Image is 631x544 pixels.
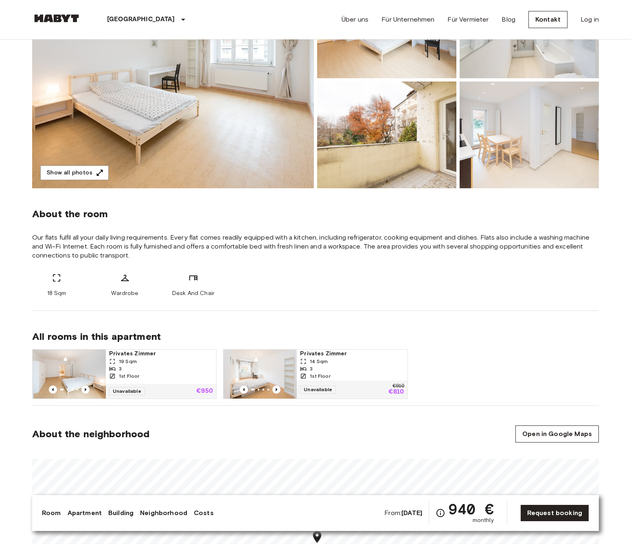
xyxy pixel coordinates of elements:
[47,289,66,297] span: 18 Sqm
[32,14,81,22] img: Habyt
[111,289,138,297] span: Wardrobe
[300,385,336,394] span: Unavailable
[194,508,214,518] a: Costs
[310,372,330,380] span: 1st Floor
[384,509,422,518] span: From:
[223,350,297,399] img: Marketing picture of unit DE-02-037-01M
[172,289,215,297] span: Desk And Chair
[81,385,90,394] button: Previous image
[42,508,61,518] a: Room
[473,516,494,524] span: monthly
[502,15,515,24] a: Blog
[119,358,137,365] span: 19 Sqm
[32,208,599,220] span: About the room
[108,508,134,518] a: Building
[32,349,217,399] a: Marketing picture of unit DE-02-037-03MPrevious imagePrevious imagePrivates Zimmer19 Sqm31st Floo...
[109,387,145,395] span: Unavailable
[272,385,280,394] button: Previous image
[240,385,248,394] button: Previous image
[581,15,599,24] a: Log in
[310,358,328,365] span: 14 Sqm
[317,81,456,188] img: Picture of unit DE-02-037-02M
[310,365,313,372] span: 3
[300,350,404,358] span: Privates Zimmer
[40,165,109,181] button: Show all photos
[68,508,102,518] a: Apartment
[342,15,368,24] a: Über uns
[32,330,599,343] span: All rooms in this apartment
[32,428,149,440] span: About the neighborhood
[392,384,404,389] p: €910
[515,425,599,443] a: Open in Google Maps
[528,11,567,28] a: Kontakt
[520,504,589,522] a: Request booking
[119,372,139,380] span: 1st Floor
[460,81,599,188] img: Picture of unit DE-02-037-02M
[447,15,489,24] a: Für Vermieter
[401,509,422,517] b: [DATE]
[196,388,213,394] p: €950
[107,15,175,24] p: [GEOGRAPHIC_DATA]
[49,385,57,394] button: Previous image
[33,350,106,399] img: Marketing picture of unit DE-02-037-03M
[381,15,434,24] a: Für Unternehmen
[109,350,213,358] span: Privates Zimmer
[436,508,445,518] svg: Check cost overview for full price breakdown. Please note that discounts apply to new joiners onl...
[223,349,408,399] a: Marketing picture of unit DE-02-037-01MPrevious imagePrevious imagePrivates Zimmer14 Sqm31st Floo...
[140,508,187,518] a: Neighborhood
[119,365,122,372] span: 3
[388,389,404,395] p: €810
[449,502,494,516] span: 940 €
[32,233,599,260] span: Our flats fulfil all your daily living requirements. Every flat comes readily equipped with a kit...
